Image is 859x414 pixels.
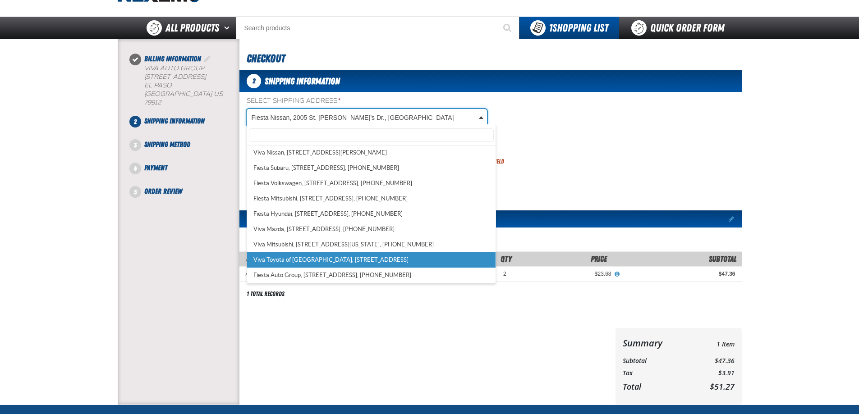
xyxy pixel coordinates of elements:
div: Fiesta Volkswagen, [STREET_ADDRESS], [PHONE_NUMBER] [247,176,496,191]
div: Fiesta Hyundai, [STREET_ADDRESS], [PHONE_NUMBER] [247,206,496,222]
div: Fiesta Mitsubishi, [STREET_ADDRESS], [PHONE_NUMBER] [247,191,496,206]
div: Viva Toyota of [GEOGRAPHIC_DATA], [STREET_ADDRESS] [247,252,496,268]
div: Fiesta Subaru, [STREET_ADDRESS], [PHONE_NUMBER] [247,160,496,176]
div: Fiesta Auto Group, [STREET_ADDRESS], [PHONE_NUMBER] [247,268,496,283]
div: Viva Mitsubishi, [STREET_ADDRESS][US_STATE], [PHONE_NUMBER] [247,237,496,252]
input: Search field [249,128,494,142]
div: Viva Nissan, [STREET_ADDRESS][PERSON_NAME] [247,145,496,160]
div: Viva Mazda, [STREET_ADDRESS], [PHONE_NUMBER] [247,222,496,237]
